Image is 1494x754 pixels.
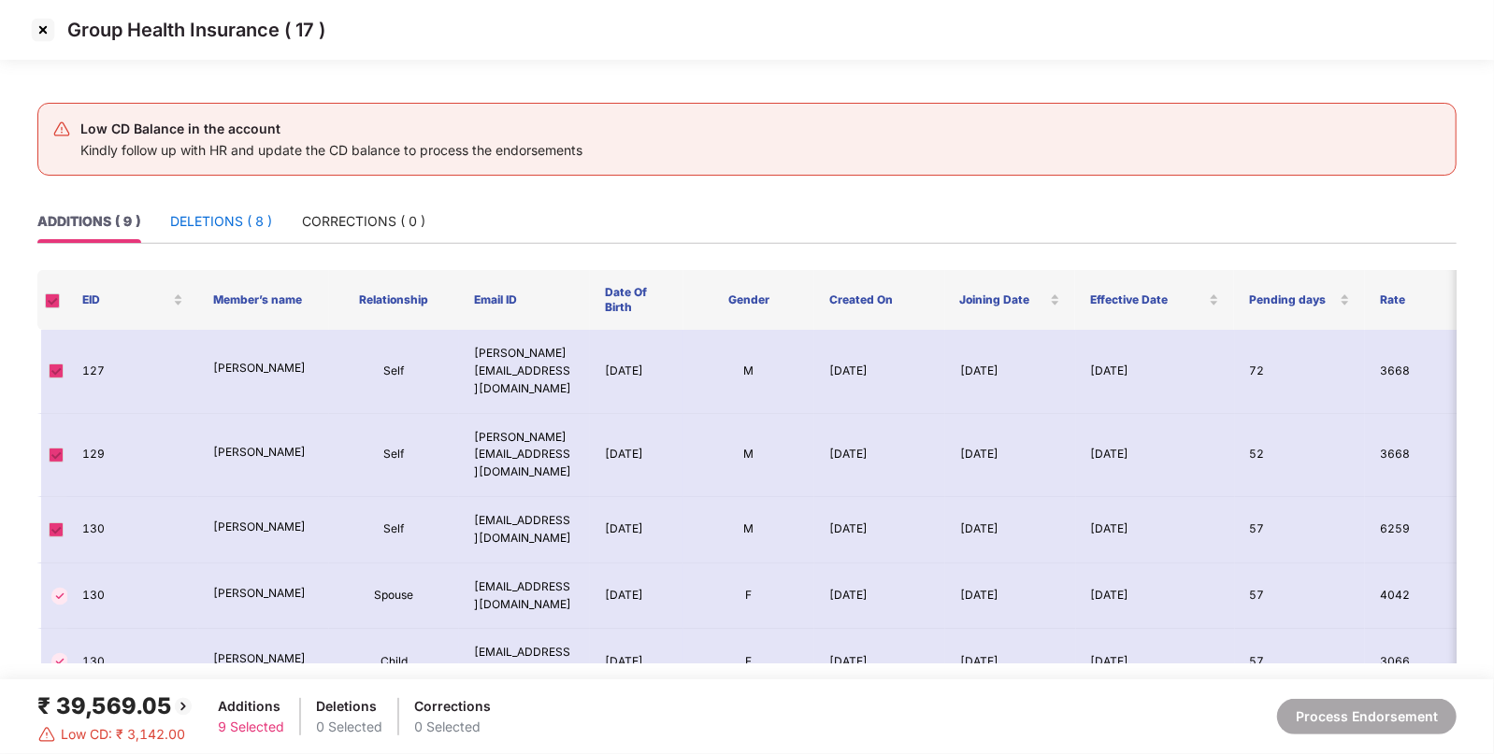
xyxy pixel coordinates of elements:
td: 57 [1235,563,1366,630]
img: svg+xml;base64,PHN2ZyBpZD0iVGljay0zMngzMiIgeG1sbnM9Imh0dHA6Ly93d3cudzMub3JnLzIwMDAvc3ZnIiB3aWR0aD... [49,650,71,673]
td: Spouse [329,563,460,630]
td: [DATE] [945,414,1076,498]
td: [DATE] [945,629,1076,695]
div: ₹ 39,569.05 [37,689,194,724]
span: EID [82,292,169,307]
td: [DATE] [1076,414,1235,498]
td: [DATE] [1076,497,1235,563]
td: [DATE] [590,563,683,630]
span: Joining Date [960,292,1047,307]
div: 9 Selected [218,717,284,737]
td: Child [329,629,460,695]
img: svg+xml;base64,PHN2ZyBpZD0iQ3Jvc3MtMzJ4MzIiIHhtbG5zPSJodHRwOi8vd3d3LnczLm9yZy8yMDAwL3N2ZyIgd2lkdG... [28,15,58,45]
th: Email ID [459,270,590,330]
img: svg+xml;base64,PHN2ZyBpZD0iRGFuZ2VyLTMyeDMyIiB4bWxucz0iaHR0cDovL3d3dy53My5vcmcvMjAwMC9zdmciIHdpZH... [37,725,56,744]
td: [DATE] [590,497,683,563]
p: [PERSON_NAME] [213,360,314,377]
td: [DATE] [814,629,945,695]
td: [DATE] [1076,563,1235,630]
div: CORRECTIONS ( 0 ) [302,211,425,232]
p: [PERSON_NAME] [213,519,314,536]
td: [DATE] [814,330,945,414]
th: Created On [814,270,945,330]
td: Self [329,497,460,563]
td: [DATE] [590,330,683,414]
div: Additions [218,696,284,717]
td: [DATE] [590,414,683,498]
td: [DATE] [945,497,1076,563]
td: 72 [1235,330,1366,414]
div: Corrections [414,696,491,717]
th: EID [67,270,198,330]
img: svg+xml;base64,PHN2ZyBpZD0iVGljay0zMngzMiIgeG1sbnM9Imh0dHA6Ly93d3cudzMub3JnLzIwMDAvc3ZnIiB3aWR0aD... [49,585,71,607]
td: 127 [67,330,198,414]
span: Effective Date [1090,292,1205,307]
td: [DATE] [1076,629,1235,695]
td: [PERSON_NAME][EMAIL_ADDRESS][DOMAIN_NAME] [459,330,590,414]
img: svg+xml;base64,PHN2ZyBpZD0iQmFjay0yMHgyMCIgeG1sbnM9Imh0dHA6Ly93d3cudzMub3JnLzIwMDAvc3ZnIiB3aWR0aD... [172,695,194,718]
td: [DATE] [814,497,945,563]
span: Low CD: ₹ 3,142.00 [61,724,185,745]
div: 0 Selected [316,717,382,737]
div: DELETIONS ( 8 ) [170,211,272,232]
td: F [683,629,814,695]
img: svg+xml;base64,PHN2ZyB4bWxucz0iaHR0cDovL3d3dy53My5vcmcvMjAwMC9zdmciIHdpZHRoPSIyNCIgaGVpZ2h0PSIyNC... [52,120,71,138]
td: [PERSON_NAME][EMAIL_ADDRESS][DOMAIN_NAME] [459,414,590,498]
td: F [683,563,814,630]
th: Member’s name [198,270,329,330]
button: Process Endorsement [1277,699,1457,734]
td: M [683,414,814,498]
td: [DATE] [814,563,945,630]
td: [EMAIL_ADDRESS][DOMAIN_NAME] [459,563,590,630]
td: Self [329,330,460,414]
td: 129 [67,414,198,498]
th: Relationship [329,270,460,330]
div: ADDITIONS ( 9 ) [37,211,140,232]
p: [PERSON_NAME] [213,650,314,668]
p: Group Health Insurance ( 17 ) [67,19,325,41]
td: M [683,330,814,414]
td: [EMAIL_ADDRESS][DOMAIN_NAME] [459,497,590,563]
td: [DATE] [945,330,1076,414]
th: Joining Date [945,270,1076,330]
div: Low CD Balance in the account [80,118,582,140]
td: Self [329,414,460,498]
td: 52 [1235,414,1366,498]
div: Deletions [316,696,382,717]
td: [DATE] [1076,330,1235,414]
td: 57 [1235,629,1366,695]
span: Pending days [1249,292,1336,307]
div: 0 Selected [414,717,491,737]
td: 130 [67,629,198,695]
p: [PERSON_NAME] [213,585,314,603]
td: [EMAIL_ADDRESS][DOMAIN_NAME] [459,629,590,695]
td: [DATE] [590,629,683,695]
td: 130 [67,563,198,630]
td: [DATE] [945,563,1076,630]
th: Gender [683,270,814,330]
th: Pending days [1234,270,1365,330]
div: Kindly follow up with HR and update the CD balance to process the endorsements [80,140,582,161]
th: Date Of Birth [590,270,683,330]
td: [DATE] [814,414,945,498]
p: [PERSON_NAME] [213,444,314,462]
th: Effective Date [1075,270,1234,330]
td: 57 [1235,497,1366,563]
td: 130 [67,497,198,563]
td: M [683,497,814,563]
